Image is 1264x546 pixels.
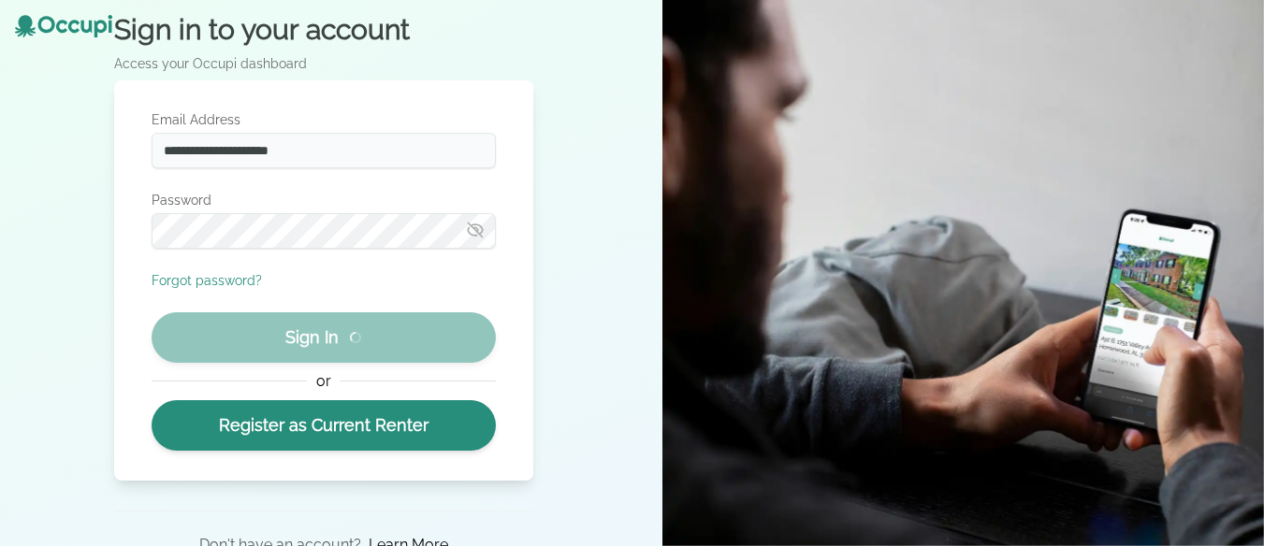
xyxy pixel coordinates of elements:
label: Password [152,191,496,209]
button: Forgot password? [152,271,262,290]
p: Access your Occupi dashboard [114,54,533,73]
span: or [307,370,340,393]
a: Register as Current Renter [152,400,496,451]
h2: Sign in to your account [114,13,533,47]
label: Email Address [152,110,496,129]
